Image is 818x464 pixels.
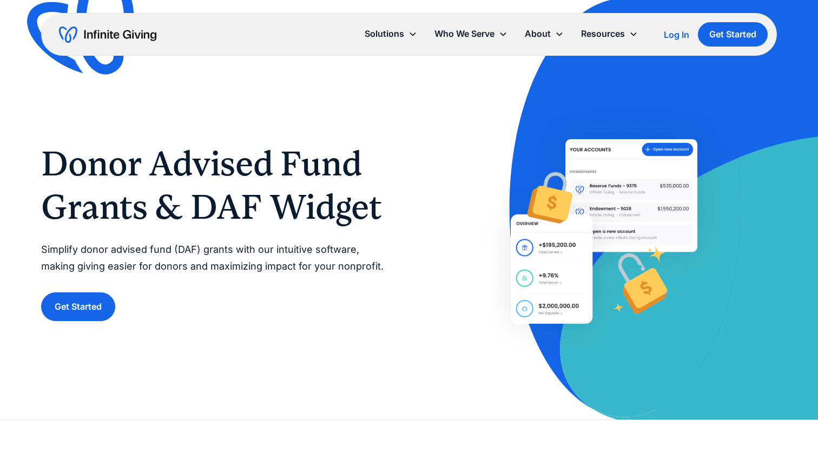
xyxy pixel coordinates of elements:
a: Log In [664,28,689,41]
div: Resources [581,27,625,41]
div: Log In [664,30,689,39]
div: About [516,22,572,45]
a: home [59,26,156,43]
a: Get Started [698,22,768,47]
div: Who We Serve [426,22,516,45]
a: Get Started [41,292,115,321]
div: Resources [572,22,647,45]
div: Solutions [356,22,426,45]
div: Who We Serve [434,27,494,41]
h1: Donor Advised Fund Grants & DAF Widget [41,142,387,228]
img: Help donors easily give DAF grants to your nonprofit with Infinite Giving’s Donor Advised Fund so... [476,104,733,359]
div: About [525,27,551,41]
div: Solutions [365,27,404,41]
p: Simplify donor advised fund (DAF) grants with our intuitive software, making giving easier for do... [41,241,387,275]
